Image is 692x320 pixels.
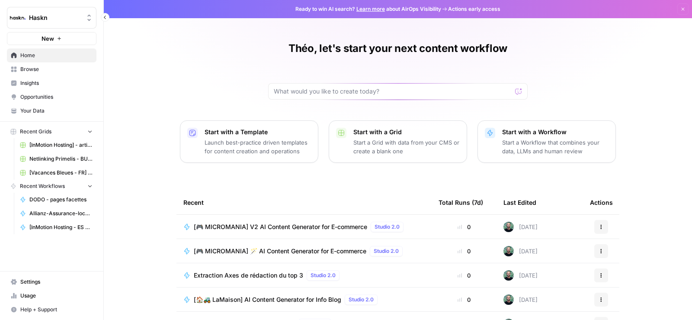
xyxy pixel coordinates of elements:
[477,120,616,163] button: Start with a WorkflowStart a Workflow that combines your data, LLMs and human review
[375,223,400,231] span: Studio 2.0
[205,128,311,136] p: Start with a Template
[503,191,536,214] div: Last Edited
[356,6,385,12] a: Learn more
[20,65,93,73] span: Browse
[439,247,490,255] div: 0
[194,271,303,280] span: Extraction Axes de rédaction du top 3
[29,13,81,22] span: Haskn
[7,48,96,62] a: Home
[7,125,96,138] button: Recent Grids
[183,270,425,281] a: Extraction Axes de rédaction du top 3Studio 2.0
[439,191,483,214] div: Total Runs (7d)
[7,32,96,45] button: New
[7,62,96,76] a: Browse
[503,246,514,256] img: eldrt0s0bgdfrxd9l65lxkaynort
[20,306,93,314] span: Help + Support
[29,196,93,204] span: DODO - pages facettes
[7,180,96,193] button: Recent Workflows
[503,270,514,281] img: eldrt0s0bgdfrxd9l65lxkaynort
[353,138,460,155] p: Start a Grid with data from your CMS or create a blank one
[448,5,500,13] span: Actions early access
[503,270,538,281] div: [DATE]
[183,222,425,232] a: [🎮 MICROMANIA] V2 AI Content Generator for E-commerceStudio 2.0
[20,292,93,300] span: Usage
[42,34,54,43] span: New
[180,120,318,163] button: Start with a TemplateLaunch best-practice driven templates for content creation and operations
[20,182,65,190] span: Recent Workflows
[205,138,311,155] p: Launch best-practice driven templates for content creation and operations
[20,79,93,87] span: Insights
[29,141,93,149] span: [InMotion Hosting] - article de blog 2000 mots
[502,128,609,136] p: Start with a Workflow
[503,246,538,256] div: [DATE]
[503,222,514,232] img: eldrt0s0bgdfrxd9l65lxkaynort
[7,76,96,90] a: Insights
[349,296,374,304] span: Studio 2.0
[7,289,96,303] a: Usage
[374,247,399,255] span: Studio 2.0
[502,138,609,155] p: Start a Workflow that combines your data, LLMs and human review
[16,220,96,234] a: [InMotion Hosting - ES 🇪🇸] - article de blog 2000 mots
[274,87,512,96] input: What would you like to create today?
[29,210,93,217] span: Allianz-Assurance-local v2
[10,10,26,26] img: Haskn Logo
[20,107,93,115] span: Your Data
[183,191,425,214] div: Recent
[29,169,93,177] span: [Vacances Bleues - FR] Pages refonte sites hôtels - Le Grand Large Grid
[288,42,507,55] h1: Théo, let's start your next content workflow
[7,7,96,29] button: Workspace: Haskn
[16,166,96,180] a: [Vacances Bleues - FR] Pages refonte sites hôtels - Le Grand Large Grid
[20,128,51,136] span: Recent Grids
[7,104,96,118] a: Your Data
[29,155,93,163] span: Netlinking Primelis - BU US Grid
[29,223,93,231] span: [InMotion Hosting - ES 🇪🇸] - article de blog 2000 mots
[439,271,490,280] div: 0
[183,294,425,305] a: [🏠🚜 LaMaison] AI Content Generator for Info BlogStudio 2.0
[503,294,538,305] div: [DATE]
[503,222,538,232] div: [DATE]
[194,223,367,231] span: [🎮 MICROMANIA] V2 AI Content Generator for E-commerce
[353,128,460,136] p: Start with a Grid
[16,193,96,207] a: DODO - pages facettes
[439,223,490,231] div: 0
[590,191,613,214] div: Actions
[7,90,96,104] a: Opportunities
[16,138,96,152] a: [InMotion Hosting] - article de blog 2000 mots
[439,295,490,304] div: 0
[20,52,93,59] span: Home
[194,295,341,304] span: [🏠🚜 LaMaison] AI Content Generator for Info Blog
[7,303,96,317] button: Help + Support
[194,247,366,255] span: [🎮 MICROMANIA] 🪄 AI Content Generator for E-commerce
[311,272,336,279] span: Studio 2.0
[20,278,93,286] span: Settings
[20,93,93,101] span: Opportunities
[183,246,425,256] a: [🎮 MICROMANIA] 🪄 AI Content Generator for E-commerceStudio 2.0
[16,207,96,220] a: Allianz-Assurance-local v2
[329,120,467,163] button: Start with a GridStart a Grid with data from your CMS or create a blank one
[7,275,96,289] a: Settings
[295,5,441,13] span: Ready to win AI search? about AirOps Visibility
[16,152,96,166] a: Netlinking Primelis - BU US Grid
[503,294,514,305] img: eldrt0s0bgdfrxd9l65lxkaynort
